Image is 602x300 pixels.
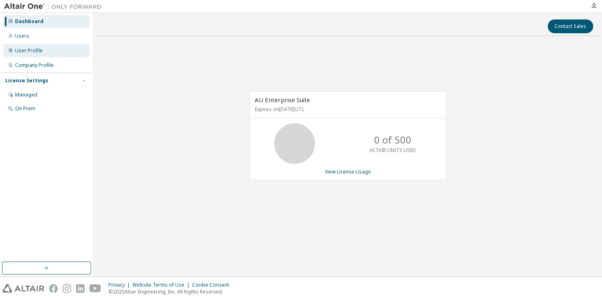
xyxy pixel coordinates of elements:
[63,284,71,293] img: instagram.svg
[370,147,416,154] p: ALTAIR UNITS USED
[15,92,37,98] div: Managed
[15,62,54,69] div: Company Profile
[108,282,132,288] div: Privacy
[325,168,371,175] a: View License Usage
[49,284,58,293] img: facebook.svg
[255,106,439,113] p: Expires on [DATE] UTC
[108,288,234,295] p: © 2025 Altair Engineering, Inc. All Rights Reserved.
[4,2,106,11] img: Altair One
[255,96,310,104] span: AU Enterprise Suite
[5,77,48,84] div: License Settings
[132,282,192,288] div: Website Terms of Use
[76,284,84,293] img: linkedin.svg
[192,282,234,288] div: Cookie Consent
[15,18,43,25] div: Dashboard
[15,33,29,39] div: Users
[15,105,35,112] div: On Prem
[2,284,44,293] img: altair_logo.svg
[15,47,43,54] div: User Profile
[89,284,101,293] img: youtube.svg
[374,133,411,147] p: 0 of 500
[548,19,593,33] button: Contact Sales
